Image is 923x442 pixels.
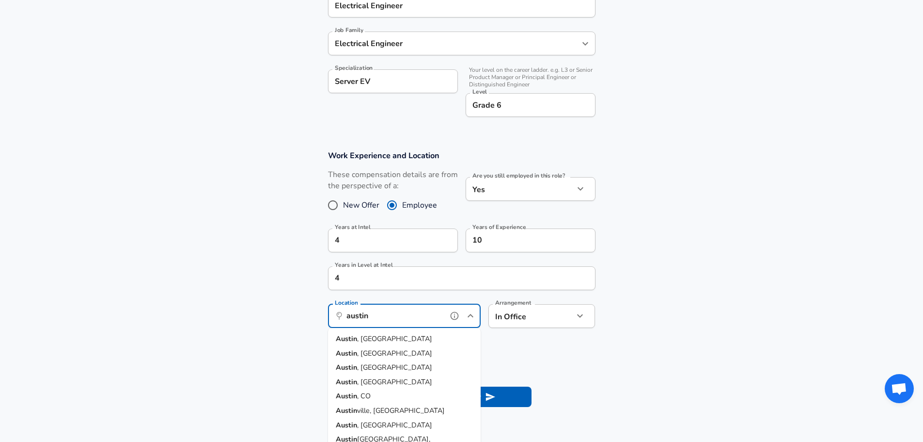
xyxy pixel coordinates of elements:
button: Open [579,37,592,50]
input: 0 [328,229,437,252]
input: 7 [466,229,574,252]
strong: Austin [336,377,357,387]
input: L3 [470,98,591,113]
label: Level [472,89,487,95]
span: , CO [357,391,371,401]
label: Job Family [335,27,363,33]
label: Years at Intel [335,224,371,230]
label: Location [335,300,358,306]
strong: Austin [336,406,357,415]
label: Arrangement [495,300,531,306]
strong: Austin [336,362,357,372]
span: , [GEOGRAPHIC_DATA] [357,377,432,387]
button: help [447,309,462,323]
span: , [GEOGRAPHIC_DATA] [357,334,432,344]
strong: Austin [336,420,357,430]
input: Software Engineer [332,36,577,51]
button: Close [464,309,477,323]
span: ville, [GEOGRAPHIC_DATA] [357,406,445,415]
span: , [GEOGRAPHIC_DATA] [357,420,432,430]
strong: Austin [336,334,357,344]
label: These compensation details are from the perspective of a: [328,169,458,192]
div: Yes [466,177,574,201]
strong: Austin [336,391,357,401]
label: Are you still employed in this role? [472,173,565,179]
span: Your level on the career ladder. e.g. L3 or Senior Product Manager or Principal Engineer or Disti... [466,66,595,88]
strong: Austin [336,348,357,358]
label: Years of Experience [472,224,526,230]
input: 1 [328,266,574,290]
div: In Office [488,304,560,328]
label: Years in Level at Intel [335,262,392,268]
label: Specialization [335,65,373,71]
span: , [GEOGRAPHIC_DATA] [357,362,432,372]
h3: Work Experience and Location [328,150,595,161]
span: Employee [402,199,437,211]
span: , [GEOGRAPHIC_DATA] [357,348,432,358]
span: New Offer [343,199,379,211]
input: Specialization [328,69,458,93]
div: Open chat [885,374,914,403]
